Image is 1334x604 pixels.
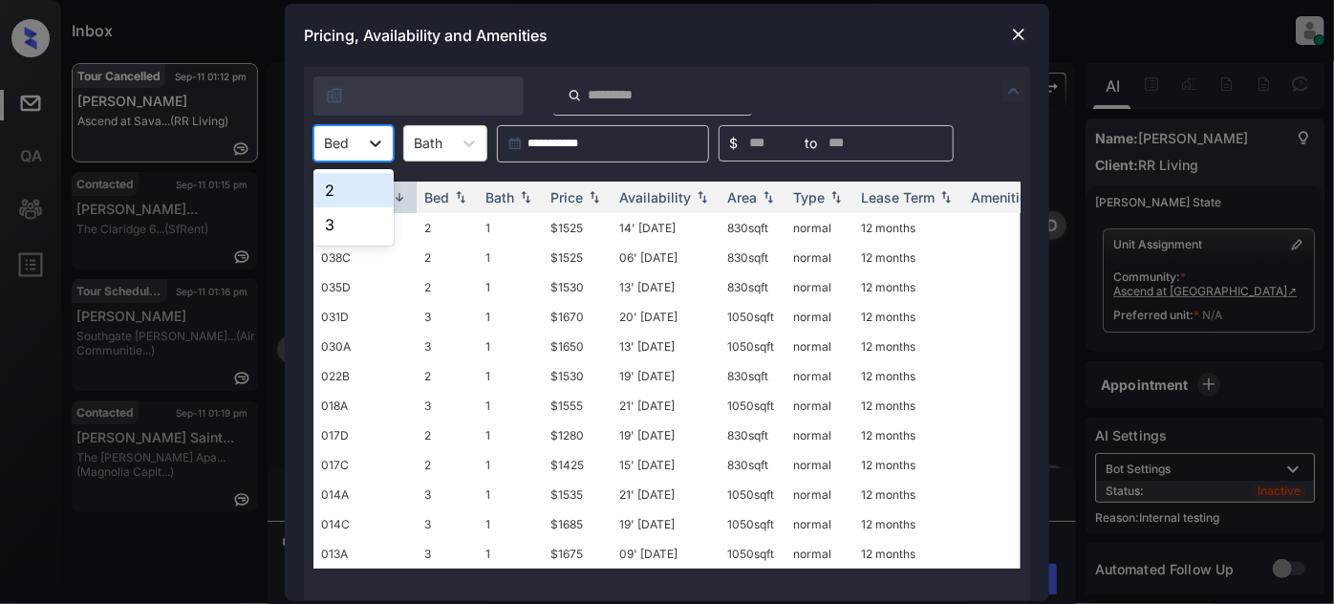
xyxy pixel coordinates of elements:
[785,302,853,332] td: normal
[313,480,417,509] td: 014A
[612,213,720,243] td: 14' [DATE]
[417,361,478,391] td: 2
[853,272,963,302] td: 12 months
[785,272,853,302] td: normal
[313,361,417,391] td: 022B
[785,391,853,421] td: normal
[313,302,417,332] td: 031D
[853,480,963,509] td: 12 months
[612,450,720,480] td: 15' [DATE]
[543,509,612,539] td: $1685
[543,480,612,509] td: $1535
[543,539,612,569] td: $1675
[759,190,778,204] img: sorting
[478,509,543,539] td: 1
[478,539,543,569] td: 1
[612,272,720,302] td: 13' [DATE]
[720,450,785,480] td: 830 sqft
[936,190,956,204] img: sorting
[612,480,720,509] td: 21' [DATE]
[417,243,478,272] td: 2
[478,332,543,361] td: 1
[543,302,612,332] td: $1670
[1002,79,1025,102] img: icon-zuma
[853,539,963,569] td: 12 months
[612,243,720,272] td: 06' [DATE]
[478,421,543,450] td: 1
[827,190,846,204] img: sorting
[478,213,543,243] td: 1
[785,332,853,361] td: normal
[313,421,417,450] td: 017D
[612,391,720,421] td: 21' [DATE]
[720,509,785,539] td: 1050 sqft
[853,391,963,421] td: 12 months
[417,332,478,361] td: 3
[785,480,853,509] td: normal
[612,332,720,361] td: 13' [DATE]
[853,509,963,539] td: 12 months
[313,450,417,480] td: 017C
[785,421,853,450] td: normal
[478,450,543,480] td: 1
[478,302,543,332] td: 1
[785,213,853,243] td: normal
[785,539,853,569] td: normal
[417,391,478,421] td: 3
[619,189,691,205] div: Availability
[478,243,543,272] td: 1
[720,391,785,421] td: 1050 sqft
[543,391,612,421] td: $1555
[720,480,785,509] td: 1050 sqft
[417,213,478,243] td: 2
[612,509,720,539] td: 19' [DATE]
[478,480,543,509] td: 1
[417,509,478,539] td: 3
[853,243,963,272] td: 12 months
[785,509,853,539] td: normal
[612,539,720,569] td: 09' [DATE]
[720,539,785,569] td: 1050 sqft
[853,302,963,332] td: 12 months
[853,361,963,391] td: 12 months
[720,332,785,361] td: 1050 sqft
[568,87,582,104] img: icon-zuma
[612,361,720,391] td: 19' [DATE]
[478,361,543,391] td: 1
[861,189,935,205] div: Lease Term
[1009,25,1028,44] img: close
[720,213,785,243] td: 830 sqft
[478,272,543,302] td: 1
[550,189,583,205] div: Price
[313,509,417,539] td: 014C
[417,450,478,480] td: 2
[313,207,394,242] div: 3
[785,450,853,480] td: normal
[543,332,612,361] td: $1650
[853,213,963,243] td: 12 months
[516,190,535,204] img: sorting
[720,243,785,272] td: 830 sqft
[720,272,785,302] td: 830 sqft
[417,539,478,569] td: 3
[971,189,1035,205] div: Amenities
[612,421,720,450] td: 19' [DATE]
[417,272,478,302] td: 2
[313,272,417,302] td: 035D
[793,189,825,205] div: Type
[313,539,417,569] td: 013A
[543,272,612,302] td: $1530
[543,243,612,272] td: $1525
[729,133,738,154] span: $
[313,332,417,361] td: 030A
[313,391,417,421] td: 018A
[785,361,853,391] td: normal
[313,243,417,272] td: 038C
[325,86,344,105] img: icon-zuma
[853,421,963,450] td: 12 months
[612,302,720,332] td: 20' [DATE]
[720,302,785,332] td: 1050 sqft
[390,190,409,205] img: sorting
[720,361,785,391] td: 830 sqft
[424,189,449,205] div: Bed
